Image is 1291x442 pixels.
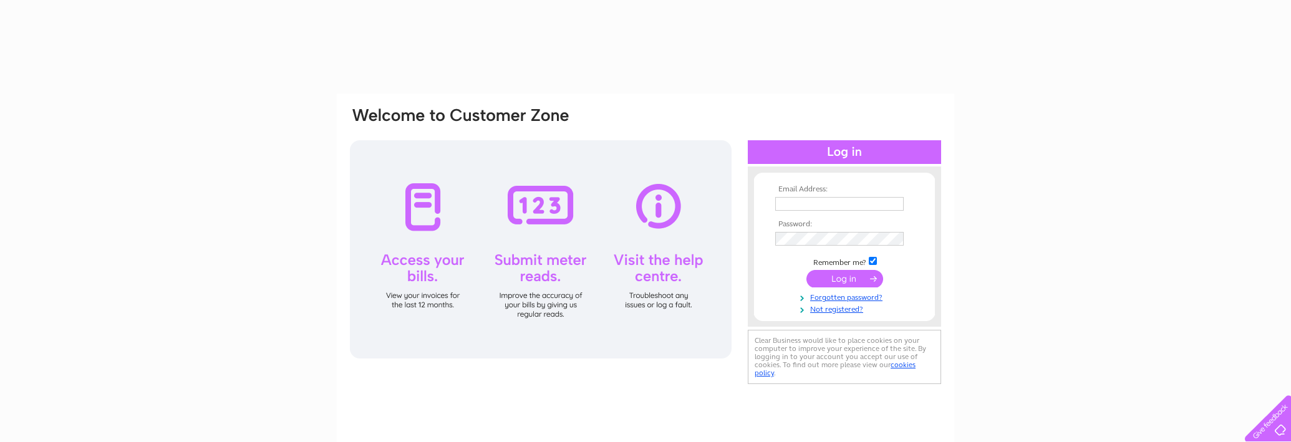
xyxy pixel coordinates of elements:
[772,220,917,229] th: Password:
[748,330,941,384] div: Clear Business would like to place cookies on your computer to improve your experience of the sit...
[806,270,883,287] input: Submit
[755,360,916,377] a: cookies policy
[772,255,917,267] td: Remember me?
[772,185,917,194] th: Email Address:
[775,291,917,302] a: Forgotten password?
[775,302,917,314] a: Not registered?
